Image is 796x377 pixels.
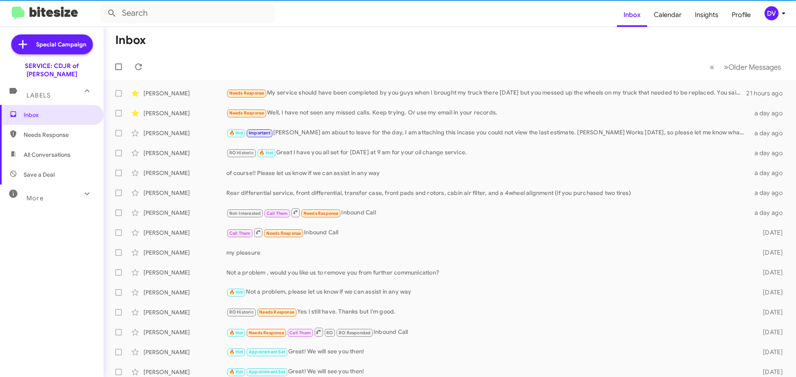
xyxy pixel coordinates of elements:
span: Older Messages [728,63,781,72]
div: a day ago [750,169,789,177]
div: [DATE] [750,328,789,336]
div: Inbound Call [226,207,750,218]
span: Needs Response [259,309,294,315]
a: Inbox [617,3,647,27]
span: 🔥 Hot [229,369,243,375]
button: Previous [705,58,719,75]
span: 🔥 Hot [229,130,243,136]
span: 🔥 Hot [259,150,273,156]
div: [PERSON_NAME] [143,189,226,197]
a: Special Campaign [11,34,93,54]
div: [PERSON_NAME] [143,169,226,177]
div: DV [764,6,779,20]
span: Special Campaign [36,40,86,49]
div: Great I have you all set for [DATE] at 9 am for your oil change service. [226,148,750,158]
span: Call Them [289,330,311,336]
span: Needs Response [303,211,339,216]
span: RO Historic [229,309,254,315]
span: Inbox [24,111,94,119]
div: [PERSON_NAME] [143,308,226,316]
div: [PERSON_NAME] [143,328,226,336]
div: [PERSON_NAME] [143,209,226,217]
div: [PERSON_NAME] [143,268,226,277]
span: Needs Response [266,231,301,236]
span: 🔥 Hot [229,330,243,336]
div: a day ago [750,109,789,117]
span: All Conversations [24,151,70,159]
span: Important [249,130,270,136]
span: More [27,195,44,202]
div: [PERSON_NAME] [143,248,226,257]
div: Not a problem , would you like us to remove you from further communication? [226,268,750,277]
span: 🔥 Hot [229,289,243,295]
div: a day ago [750,209,789,217]
span: Labels [27,92,51,99]
span: Needs Response [24,131,94,139]
span: Call Them [229,231,251,236]
nav: Page navigation example [705,58,786,75]
div: [PERSON_NAME] [143,348,226,356]
span: RO Responded [339,330,371,336]
span: Save a Deal [24,170,55,179]
div: [DATE] [750,248,789,257]
div: Yes I still have. Thanks but I'm good. [226,307,750,317]
span: Needs Response [229,110,265,116]
button: DV [757,6,787,20]
div: My service should have been completed by you guys when I brought my truck there [DATE] but you me... [226,88,746,98]
div: [PERSON_NAME] am about to leave for the day, I am attaching this incase you could not view the la... [226,128,750,138]
div: [PERSON_NAME] [143,288,226,297]
div: [DATE] [750,348,789,356]
a: Profile [725,3,757,27]
div: [PERSON_NAME] [143,109,226,117]
span: 🔥 Hot [229,349,243,355]
span: RO [326,330,333,336]
div: [DATE] [750,288,789,297]
span: RO Historic [229,150,254,156]
span: Needs Response [229,90,265,96]
span: » [724,62,728,72]
div: my pleasure [226,248,750,257]
span: Call Them [267,211,288,216]
span: « [710,62,714,72]
div: [PERSON_NAME] [143,149,226,157]
div: [DATE] [750,368,789,376]
div: [PERSON_NAME] [143,89,226,97]
div: Inbound Call [226,327,750,337]
a: Calendar [647,3,688,27]
div: [PERSON_NAME] [143,368,226,376]
input: Search [100,3,274,23]
div: Well, I have not seen any missed calls. Keep trying. Or use my email in your records. [226,108,750,118]
a: Insights [688,3,725,27]
span: Needs Response [249,330,284,336]
h1: Inbox [115,34,146,47]
span: Appointment Set [249,369,285,375]
div: Inbound Call [226,227,750,238]
button: Next [719,58,786,75]
div: [PERSON_NAME] [143,229,226,237]
span: Not-Interested [229,211,261,216]
div: a day ago [750,129,789,137]
div: 21 hours ago [746,89,789,97]
div: Rear differential service, front differential, transfer case, front pads and rotors, cabin air fi... [226,189,750,197]
div: [DATE] [750,268,789,277]
div: [DATE] [750,308,789,316]
div: Not a problem, please let us know if we can assist in any way [226,287,750,297]
div: a day ago [750,189,789,197]
span: Appointment Set [249,349,285,355]
div: [PERSON_NAME] [143,129,226,137]
div: Great! We will see you then! [226,347,750,357]
div: of course!! Please let us know if we can assist in any way [226,169,750,177]
div: a day ago [750,149,789,157]
div: [DATE] [750,229,789,237]
div: Great! We will see you then! [226,367,750,377]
